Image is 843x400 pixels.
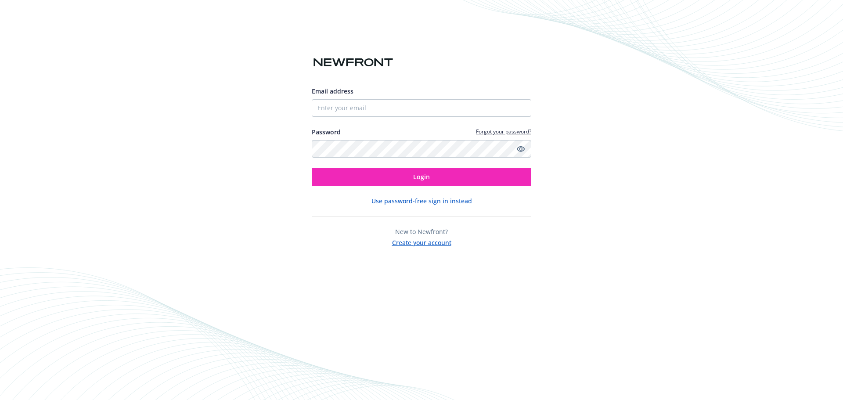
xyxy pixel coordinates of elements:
[395,227,448,236] span: New to Newfront?
[312,55,395,70] img: Newfront logo
[371,196,472,205] button: Use password-free sign in instead
[312,127,341,137] label: Password
[476,128,531,135] a: Forgot your password?
[413,173,430,181] span: Login
[312,99,531,117] input: Enter your email
[515,144,526,154] a: Show password
[392,236,451,247] button: Create your account
[312,87,353,95] span: Email address
[312,140,531,158] input: Enter your password
[312,168,531,186] button: Login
